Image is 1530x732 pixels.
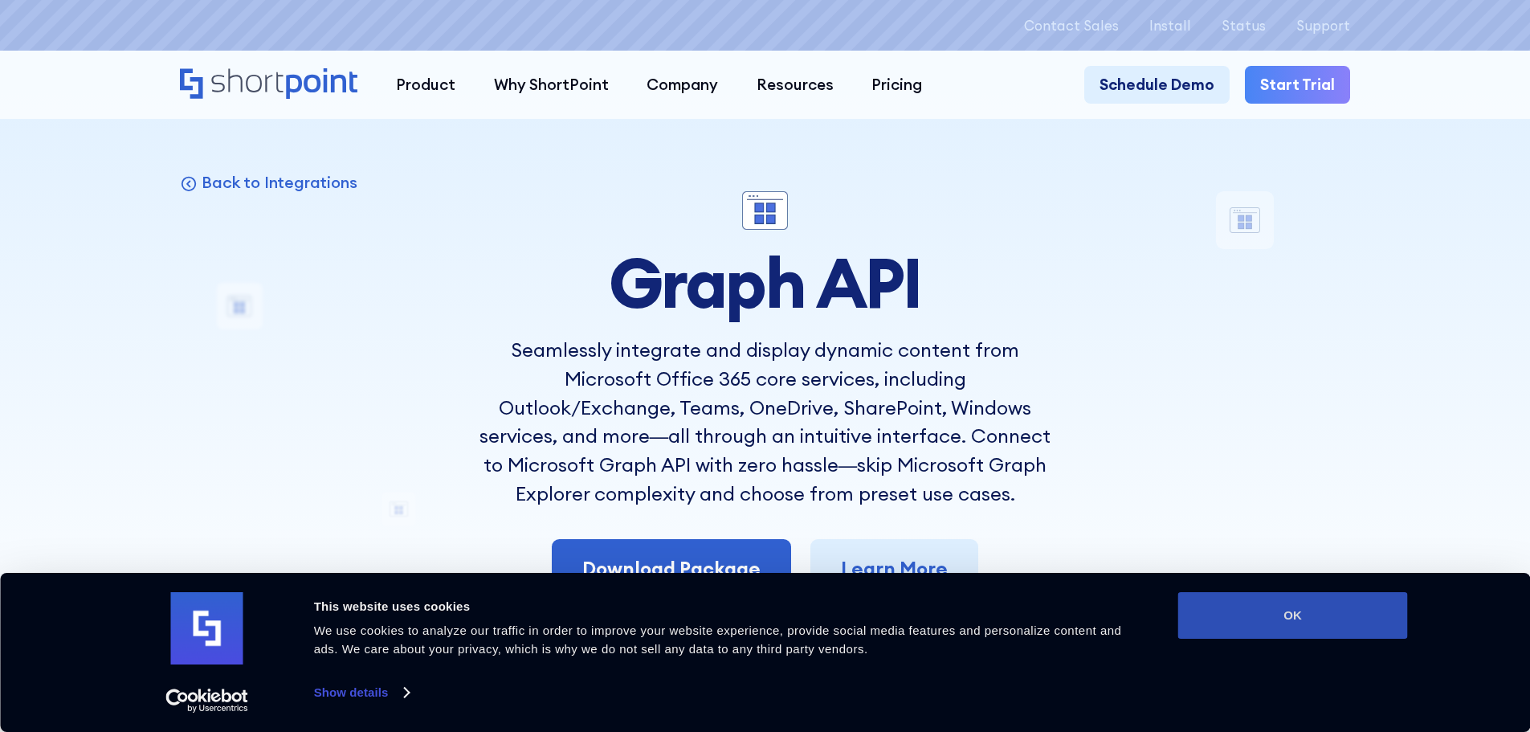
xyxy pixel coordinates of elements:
[171,592,243,665] img: logo
[1084,66,1230,104] a: Schedule Demo
[396,73,455,96] div: Product
[202,172,357,193] p: Back to Integrations
[1178,592,1408,639] button: OK
[871,73,922,96] div: Pricing
[137,689,277,713] a: Usercentrics Cookiebot - opens in a new window
[1149,18,1191,33] a: Install
[314,624,1122,656] span: We use cookies to analyze our traffic in order to improve your website experience, provide social...
[314,681,409,705] a: Show details
[757,73,834,96] div: Resources
[494,73,609,96] div: Why ShortPoint
[1296,18,1350,33] a: Support
[552,539,791,599] a: Download Package
[810,539,978,599] a: Learn More
[647,73,718,96] div: Company
[180,172,357,193] a: Back to Integrations
[627,66,737,104] a: Company
[1245,66,1350,104] a: Start Trial
[1222,18,1266,33] a: Status
[478,245,1051,321] h1: Graph API
[1241,546,1530,732] iframe: Chat Widget
[1024,18,1119,33] a: Contact Sales
[478,336,1051,508] p: Seamlessly integrate and display dynamic content from Microsoft Office 365 core services, includi...
[377,66,475,104] a: Product
[180,68,357,101] a: Home
[853,66,942,104] a: Pricing
[314,597,1142,616] div: This website uses cookies
[737,66,853,104] a: Resources
[742,191,788,230] img: Graph API
[475,66,628,104] a: Why ShortPoint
